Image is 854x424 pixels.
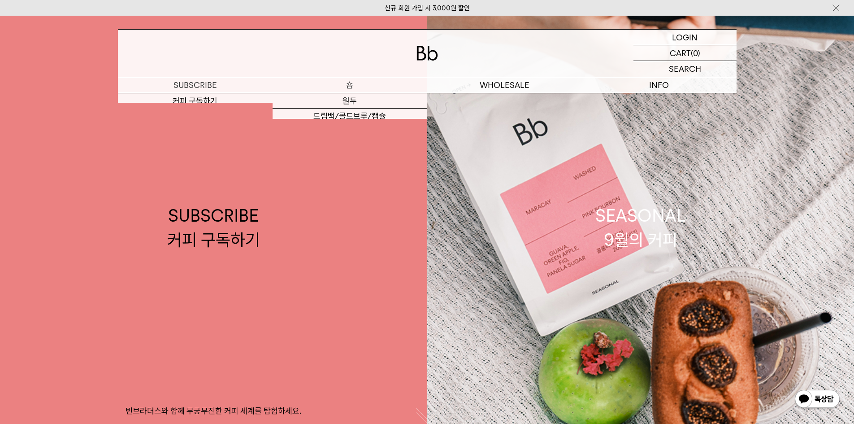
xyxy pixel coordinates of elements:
[672,30,698,45] p: LOGIN
[794,389,841,411] img: 카카오톡 채널 1:1 채팅 버튼
[633,45,737,61] a: CART (0)
[669,61,701,77] p: SEARCH
[273,77,427,93] a: 숍
[385,4,470,12] a: 신규 회원 가입 시 3,000원 할인
[595,204,686,251] div: SEASONAL 9월의 커피
[416,46,438,61] img: 로고
[691,45,700,61] p: (0)
[167,204,260,251] div: SUBSCRIBE 커피 구독하기
[118,77,273,93] a: SUBSCRIBE
[427,77,582,93] p: WHOLESALE
[118,93,273,109] a: 커피 구독하기
[582,77,737,93] p: INFO
[273,93,427,109] a: 원두
[670,45,691,61] p: CART
[633,30,737,45] a: LOGIN
[273,109,427,124] a: 드립백/콜드브루/캡슐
